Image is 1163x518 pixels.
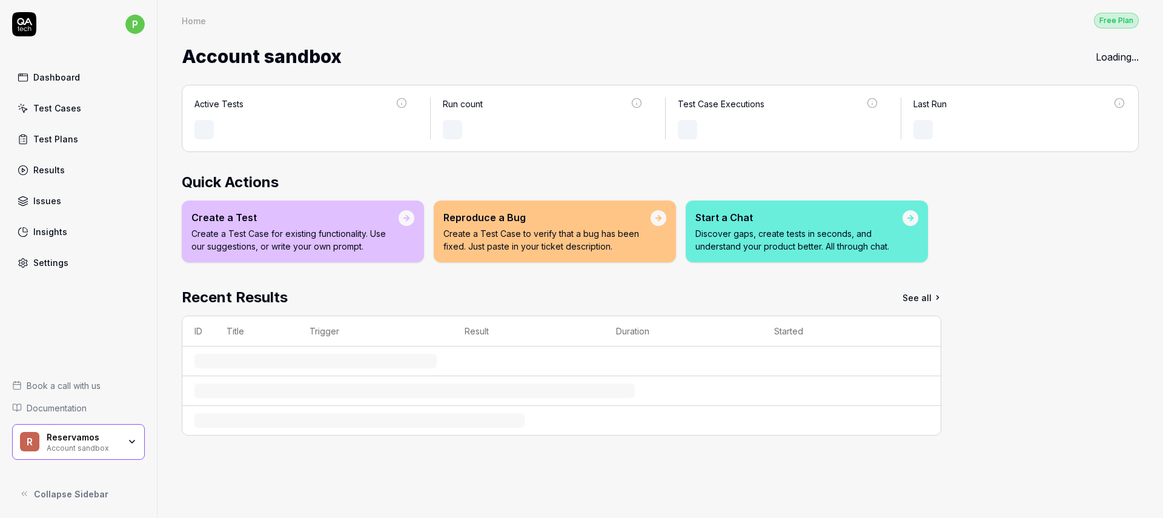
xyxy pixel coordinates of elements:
a: Dashboard [12,65,145,89]
a: Test Plans [12,127,145,151]
div: Settings [33,256,68,269]
span: R [20,432,39,451]
div: Test Cases [33,102,81,115]
span: Book a call with us [27,379,101,392]
th: Duration [604,316,762,347]
th: Started [762,316,916,347]
a: Settings [12,251,145,274]
a: See all [903,287,941,308]
a: Test Cases [12,96,145,120]
div: Reproduce a Bug [443,210,651,225]
span: p [125,15,145,34]
button: RReservamosAccount sandbox [12,424,145,460]
button: Free Plan [1094,12,1139,28]
div: Free Plan [1094,13,1139,28]
div: Last Run [913,98,947,110]
div: Create a Test [191,210,399,225]
a: Insights [12,220,145,244]
span: Account sandbox [182,41,342,73]
th: Title [214,316,297,347]
a: Results [12,158,145,182]
p: Create a Test Case to verify that a bug has been fixed. Just paste in your ticket description. [443,227,651,253]
button: Collapse Sidebar [12,482,145,506]
div: Loading... [1096,50,1139,64]
p: Create a Test Case for existing functionality. Use our suggestions, or write your own prompt. [191,227,399,253]
div: Test Plans [33,133,78,145]
h2: Quick Actions [182,171,1139,193]
div: Run count [443,98,483,110]
div: Reservamos [47,432,119,443]
a: Issues [12,189,145,213]
div: Dashboard [33,71,80,84]
a: Book a call with us [12,379,145,392]
span: Collapse Sidebar [34,488,108,500]
a: Documentation [12,402,145,414]
div: Account sandbox [47,442,119,452]
h2: Recent Results [182,287,288,308]
div: Insights [33,225,67,238]
th: Result [452,316,603,347]
th: Trigger [297,316,452,347]
div: Start a Chat [695,210,903,225]
p: Discover gaps, create tests in seconds, and understand your product better. All through chat. [695,227,903,253]
div: Test Case Executions [678,98,764,110]
div: Home [182,15,206,27]
div: Issues [33,194,61,207]
div: Active Tests [194,98,244,110]
button: p [125,12,145,36]
th: ID [182,316,214,347]
div: Results [33,164,65,176]
span: Documentation [27,402,87,414]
